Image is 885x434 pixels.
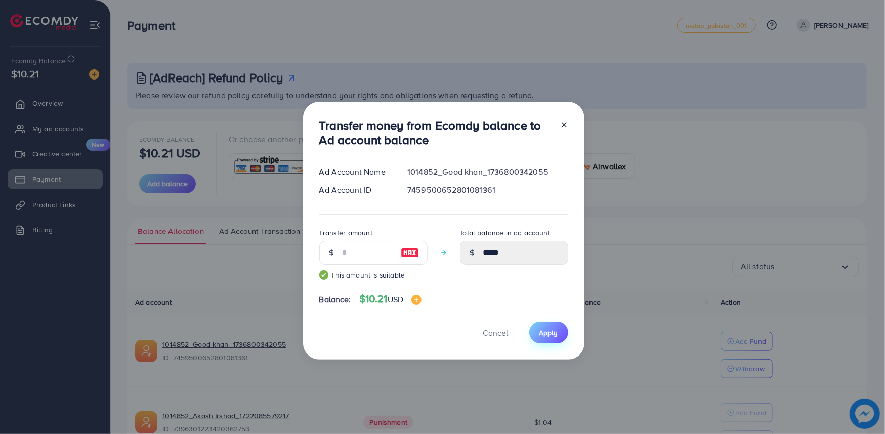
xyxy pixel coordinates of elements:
[319,228,372,238] label: Transfer amount
[311,166,400,178] div: Ad Account Name
[319,294,351,305] span: Balance:
[401,247,419,259] img: image
[319,270,428,280] small: This amount is suitable
[539,328,558,338] span: Apply
[483,327,509,338] span: Cancel
[529,322,568,343] button: Apply
[471,322,521,343] button: Cancel
[411,295,422,305] img: image
[460,228,550,238] label: Total balance in ad account
[311,184,400,196] div: Ad Account ID
[319,118,552,147] h3: Transfer money from Ecomdy balance to Ad account balance
[399,166,576,178] div: 1014852_Good khan_1736800342055
[359,293,422,305] h4: $10.21
[319,270,328,280] img: guide
[388,294,403,305] span: USD
[399,184,576,196] div: 7459500652801081361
